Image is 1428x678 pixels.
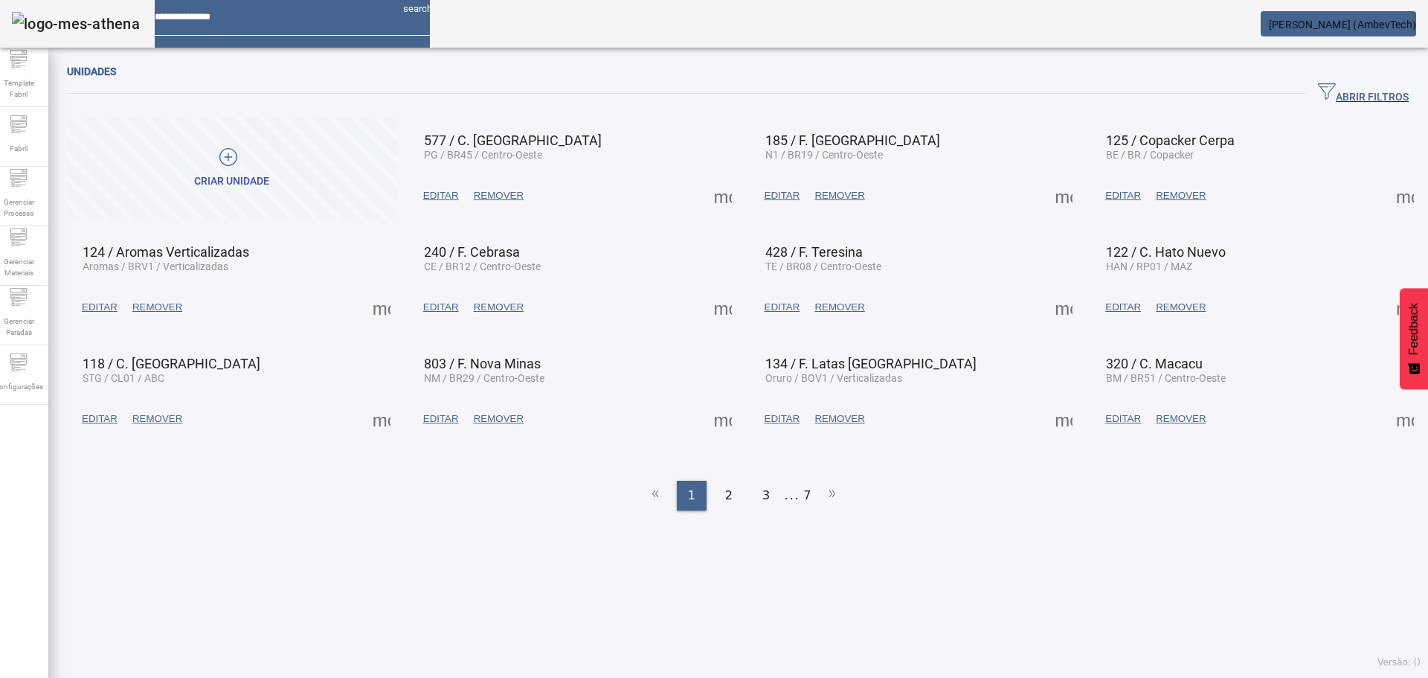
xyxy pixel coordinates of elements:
button: Mais [368,406,395,432]
span: 125 / Copacker Cerpa [1106,132,1235,148]
button: REMOVER [466,294,531,321]
span: Versão: () [1377,657,1421,668]
li: 7 [803,481,811,511]
button: Mais [368,294,395,321]
span: EDITAR [765,412,800,426]
span: BE / BR / Copacker [1106,149,1194,161]
button: EDITAR [416,294,466,321]
span: REMOVER [814,188,864,203]
span: REMOVER [132,412,182,426]
button: EDITAR [416,406,466,432]
span: NM / BR29 / Centro-Oeste [424,372,544,384]
button: REMOVER [1148,406,1213,432]
button: Criar unidade [67,118,397,219]
span: HAN / RP01 / MAZ [1106,260,1192,272]
span: Aromas / BRV1 / Verticalizadas [83,260,228,272]
button: Mais [710,294,736,321]
span: REMOVER [132,300,182,315]
button: REMOVER [466,406,531,432]
button: Mais [1392,182,1418,209]
span: 185 / F. [GEOGRAPHIC_DATA] [765,132,940,148]
button: EDITAR [1098,182,1148,209]
span: EDITAR [1105,300,1141,315]
button: REMOVER [807,294,872,321]
span: BM / BR51 / Centro-Oeste [1106,372,1226,384]
button: REMOVER [1148,182,1213,209]
span: PG / BR45 / Centro-Oeste [424,149,542,161]
li: ... [785,481,800,511]
button: REMOVER [125,406,190,432]
button: Mais [1392,406,1418,432]
span: [PERSON_NAME] (AmbevTech) [1269,19,1416,31]
div: Criar unidade [194,174,269,189]
span: REMOVER [1156,300,1206,315]
span: REMOVER [1156,412,1206,426]
button: EDITAR [757,182,808,209]
span: REMOVER [814,300,864,315]
span: Feedback [1407,303,1421,355]
span: 428 / F. Teresina [765,244,863,260]
button: EDITAR [1098,406,1148,432]
button: Mais [710,406,736,432]
img: logo-mes-athena [12,12,140,36]
span: 803 / F. Nova Minas [424,356,541,371]
button: REMOVER [807,182,872,209]
span: 2 [725,487,733,505]
button: REMOVER [807,406,872,432]
span: 118 / C. [GEOGRAPHIC_DATA] [83,356,260,371]
button: EDITAR [1098,294,1148,321]
span: REMOVER [474,412,524,426]
span: REMOVER [474,300,524,315]
span: Oruro / BOV1 / Verticalizadas [765,372,902,384]
span: N1 / BR19 / Centro-Oeste [765,149,883,161]
span: EDITAR [765,188,800,203]
span: 240 / F. Cebrasa [424,244,520,260]
span: Unidades [67,65,116,77]
span: EDITAR [423,188,459,203]
span: ABRIR FILTROS [1318,83,1409,105]
span: EDITAR [82,300,118,315]
span: EDITAR [1105,412,1141,426]
button: Mais [1050,294,1077,321]
button: REMOVER [466,182,531,209]
button: EDITAR [757,294,808,321]
span: EDITAR [82,412,118,426]
span: 122 / C. Hato Nuevo [1106,244,1226,260]
span: 3 [762,487,770,505]
span: 320 / C. Macacu [1106,356,1203,371]
span: EDITAR [765,300,800,315]
button: EDITAR [74,294,125,321]
button: Mais [1050,406,1077,432]
span: 577 / C. [GEOGRAPHIC_DATA] [424,132,602,148]
button: EDITAR [74,406,125,432]
span: TE / BR08 / Centro-Oeste [765,260,881,272]
span: STG / CL01 / ABC [83,372,164,384]
span: 134 / F. Latas [GEOGRAPHIC_DATA] [765,356,977,371]
span: REMOVER [1156,188,1206,203]
span: EDITAR [423,412,459,426]
button: Mais [1050,182,1077,209]
button: Mais [1392,294,1418,321]
button: ABRIR FILTROS [1306,80,1421,107]
span: REMOVER [814,412,864,426]
span: Fabril [5,138,32,159]
button: Mais [710,182,736,209]
span: EDITAR [423,300,459,315]
span: EDITAR [1105,188,1141,203]
span: 124 / Aromas Verticalizadas [83,244,249,260]
span: CE / BR12 / Centro-Oeste [424,260,541,272]
button: REMOVER [125,294,190,321]
button: Feedback - Mostrar pesquisa [1400,288,1428,389]
button: EDITAR [416,182,466,209]
span: REMOVER [474,188,524,203]
button: EDITAR [757,406,808,432]
button: REMOVER [1148,294,1213,321]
